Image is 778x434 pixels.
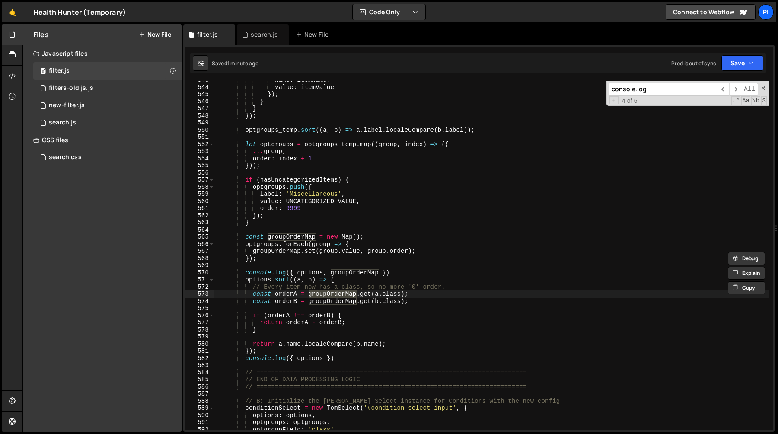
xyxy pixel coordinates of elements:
div: 578 [185,326,214,334]
span: RegExp Search [731,96,740,105]
div: 556 [185,169,214,177]
div: search.js [49,119,76,127]
div: 16494/44708.js [33,62,182,80]
a: 🤙 [2,2,23,22]
button: New File [139,31,171,38]
div: Javascript files [23,45,182,62]
div: 564 [185,227,214,234]
div: 577 [185,319,214,326]
div: 549 [185,119,214,127]
input: Search for [609,83,717,96]
div: 563 [185,219,214,227]
div: 545 [185,91,214,98]
div: new-filter.js [49,102,85,109]
div: 16494/46184.js [33,97,182,114]
button: Copy [728,281,765,294]
div: search.js [251,30,278,39]
div: CSS files [23,131,182,149]
div: filter.js [49,67,70,75]
div: Health Hunter (Temporary) [33,7,126,17]
span: Alt-Enter [741,83,758,96]
div: 580 [185,341,214,348]
div: 558 [185,184,214,191]
div: 559 [185,191,214,198]
div: 554 [185,155,214,163]
h2: Files [33,30,49,39]
div: 570 [185,269,214,277]
div: 560 [185,198,214,205]
div: 589 [185,405,214,412]
div: 557 [185,176,214,184]
div: 555 [185,162,214,169]
div: 581 [185,348,214,355]
button: Code Only [353,4,425,20]
div: 576 [185,312,214,319]
a: Pi [758,4,774,20]
div: filter.js [197,30,218,39]
span: Whole Word Search [751,96,760,105]
span: Toggle Replace mode [609,96,619,105]
div: 553 [185,148,214,155]
div: 586 [185,383,214,391]
div: 574 [185,298,214,305]
div: 546 [185,98,214,105]
div: 16494/45041.js [33,114,182,131]
div: 562 [185,212,214,220]
div: 592 [185,426,214,434]
button: Save [721,55,763,71]
div: 567 [185,248,214,255]
div: 1 minute ago [227,60,258,67]
span: 0 [41,68,46,75]
div: filters-old.js.js [49,84,93,92]
div: New File [296,30,332,39]
div: 569 [185,262,214,269]
span: CaseSensitive Search [741,96,750,105]
div: 561 [185,205,214,212]
div: 550 [185,127,214,134]
div: 548 [185,112,214,120]
span: 4 of 6 [619,97,641,105]
div: 16494/45743.css [33,149,182,166]
span: ​ [729,83,741,96]
div: 552 [185,141,214,148]
div: 584 [185,369,214,377]
div: 590 [185,412,214,419]
div: 551 [185,134,214,141]
div: 565 [185,233,214,241]
span: Search In Selection [761,96,767,105]
div: 588 [185,398,214,405]
div: 572 [185,284,214,291]
div: 591 [185,419,214,426]
div: 579 [185,333,214,341]
div: 16494/45764.js [33,80,182,97]
div: 571 [185,276,214,284]
div: 585 [185,376,214,383]
div: Prod is out of sync [671,60,716,67]
div: 547 [185,105,214,112]
div: 573 [185,290,214,298]
div: 583 [185,362,214,369]
button: Debug [728,252,765,265]
div: search.css [49,153,82,161]
div: Saved [212,60,258,67]
a: Connect to Webflow [666,4,756,20]
button: Explain [728,267,765,280]
div: 544 [185,84,214,91]
div: 566 [185,241,214,248]
div: 587 [185,390,214,398]
div: 568 [185,255,214,262]
span: ​ [717,83,729,96]
div: 582 [185,355,214,362]
div: 575 [185,305,214,312]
